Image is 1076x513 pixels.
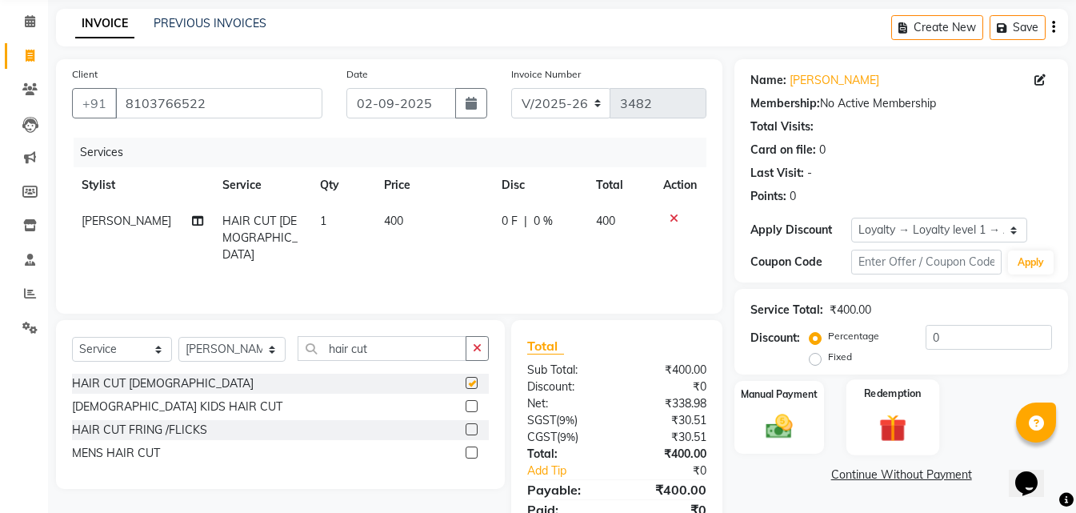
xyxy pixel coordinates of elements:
th: Action [654,167,706,203]
span: 400 [596,214,615,228]
div: ( ) [515,412,617,429]
button: Save [990,15,1046,40]
div: ₹400.00 [617,480,718,499]
th: Total [586,167,654,203]
label: Fixed [828,350,852,364]
div: Net: [515,395,617,412]
div: Services [74,138,718,167]
div: ₹400.00 [830,302,871,319]
input: Search by Name/Mobile/Email/Code [115,88,322,118]
label: Invoice Number [511,67,581,82]
button: Create New [891,15,983,40]
span: CGST [527,430,557,444]
div: Discount: [750,330,800,347]
span: 9% [560,431,575,443]
div: HAIR CUT [DEMOGRAPHIC_DATA] [72,375,254,392]
div: Last Visit: [750,165,804,182]
div: - [807,165,812,182]
label: Manual Payment [741,387,818,402]
div: ( ) [515,429,617,446]
div: Card on file: [750,142,816,158]
div: 0 [819,142,826,158]
div: ₹400.00 [617,362,718,379]
th: Service [213,167,310,203]
th: Price [374,167,492,203]
div: Sub Total: [515,362,617,379]
span: [PERSON_NAME] [82,214,171,228]
iframe: chat widget [1009,449,1060,497]
span: 9% [559,414,574,427]
span: 1 [320,214,326,228]
div: 0 [790,188,796,205]
span: 0 F [502,213,518,230]
span: 0 % [534,213,553,230]
th: Disc [492,167,586,203]
input: Search or Scan [298,336,466,361]
span: 400 [384,214,403,228]
input: Enter Offer / Coupon Code [851,250,1002,275]
div: Coupon Code [750,254,851,271]
div: Apply Discount [750,222,851,238]
label: Redemption [864,386,922,401]
div: ₹30.51 [617,412,718,429]
span: SGST [527,413,556,427]
div: Total: [515,446,617,463]
label: Percentage [828,329,879,343]
div: ₹0 [617,379,718,395]
div: Membership: [750,95,820,112]
div: Service Total: [750,302,823,319]
img: _cash.svg [758,411,801,442]
div: ₹400.00 [617,446,718,463]
a: INVOICE [75,10,134,38]
div: MENS HAIR CUT [72,445,160,462]
a: Add Tip [515,463,634,479]
label: Date [346,67,368,82]
button: +91 [72,88,117,118]
a: [PERSON_NAME] [790,72,879,89]
div: [DEMOGRAPHIC_DATA] KIDS HAIR CUT [72,399,282,415]
a: PREVIOUS INVOICES [154,16,266,30]
div: ₹0 [634,463,718,479]
a: Continue Without Payment [738,467,1065,483]
div: Discount: [515,379,617,395]
div: Payable: [515,480,617,499]
div: No Active Membership [750,95,1052,112]
th: Qty [310,167,375,203]
button: Apply [1008,250,1054,275]
span: | [524,213,527,230]
div: HAIR CUT FRING /FLICKS [72,422,207,439]
div: Total Visits: [750,118,814,135]
div: ₹338.98 [617,395,718,412]
div: Name: [750,72,786,89]
span: HAIR CUT [DEMOGRAPHIC_DATA] [222,214,298,262]
div: Points: [750,188,786,205]
img: _gift.svg [870,411,915,445]
div: ₹30.51 [617,429,718,446]
span: Total [527,338,564,355]
th: Stylist [72,167,213,203]
label: Client [72,67,98,82]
